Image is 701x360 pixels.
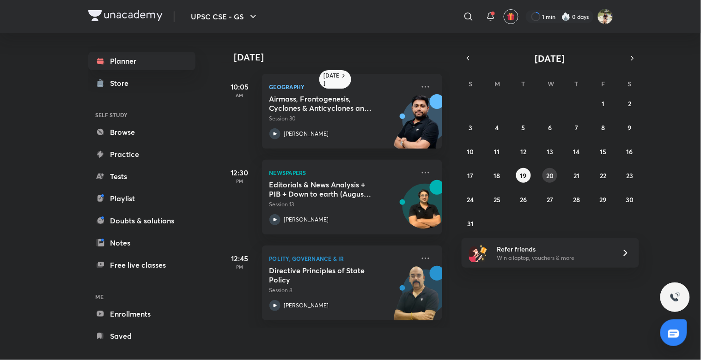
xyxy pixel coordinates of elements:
[88,74,195,92] a: Store
[548,79,554,88] abbr: Wednesday
[622,168,637,183] button: August 23, 2025
[622,120,637,135] button: August 9, 2025
[88,305,195,323] a: Enrollments
[88,10,163,24] a: Company Logo
[543,168,557,183] button: August 20, 2025
[221,92,258,98] p: AM
[573,171,579,180] abbr: August 21, 2025
[88,256,195,274] a: Free live classes
[504,9,518,24] button: avatar
[463,144,478,159] button: August 10, 2025
[88,123,195,141] a: Browse
[600,195,607,204] abbr: August 29, 2025
[543,120,557,135] button: August 6, 2025
[494,171,500,180] abbr: August 18, 2025
[468,171,474,180] abbr: August 17, 2025
[467,147,474,156] abbr: August 10, 2025
[88,10,163,21] img: Company Logo
[490,168,505,183] button: August 18, 2025
[88,327,195,345] a: Saved
[575,123,578,132] abbr: August 7, 2025
[575,79,579,88] abbr: Thursday
[520,195,527,204] abbr: August 26, 2025
[495,79,500,88] abbr: Monday
[88,189,195,208] a: Playlist
[495,123,499,132] abbr: August 4, 2025
[548,123,552,132] abbr: August 6, 2025
[516,120,531,135] button: August 5, 2025
[391,266,442,330] img: unacademy
[628,123,632,132] abbr: August 9, 2025
[516,168,531,183] button: August 19, 2025
[573,147,580,156] abbr: August 14, 2025
[269,286,415,294] p: Session 8
[516,192,531,207] button: August 26, 2025
[467,195,474,204] abbr: August 24, 2025
[497,244,610,254] h6: Refer friends
[547,147,553,156] abbr: August 13, 2025
[535,52,565,65] span: [DATE]
[497,254,610,262] p: Win a laptop, vouchers & more
[546,171,554,180] abbr: August 20, 2025
[88,167,195,186] a: Tests
[596,192,610,207] button: August 29, 2025
[622,192,637,207] button: August 30, 2025
[569,168,584,183] button: August 21, 2025
[221,253,258,264] h5: 12:45
[600,171,606,180] abbr: August 22, 2025
[490,144,505,159] button: August 11, 2025
[221,167,258,178] h5: 12:30
[88,289,195,305] h6: ME
[269,167,415,178] p: Newspapers
[520,171,527,180] abbr: August 19, 2025
[561,12,571,21] img: streak
[602,99,604,108] abbr: August 1, 2025
[628,99,631,108] abbr: August 2, 2025
[269,94,384,113] h5: Airmass, Frontogenesis, Cyclones & Anticyclones and Jetstream - II
[463,216,478,231] button: August 31, 2025
[601,123,605,132] abbr: August 8, 2025
[543,144,557,159] button: August 13, 2025
[569,120,584,135] button: August 7, 2025
[490,120,505,135] button: August 4, 2025
[463,120,478,135] button: August 3, 2025
[596,96,610,111] button: August 1, 2025
[324,72,340,87] h6: [DATE]
[88,234,195,252] a: Notes
[88,211,195,230] a: Doubts & solutions
[596,144,610,159] button: August 15, 2025
[626,195,634,204] abbr: August 30, 2025
[626,171,633,180] abbr: August 23, 2025
[284,301,329,310] p: [PERSON_NAME]
[494,147,500,156] abbr: August 11, 2025
[284,130,329,138] p: [PERSON_NAME]
[622,96,637,111] button: August 2, 2025
[284,216,329,224] p: [PERSON_NAME]
[601,79,605,88] abbr: Friday
[522,123,525,132] abbr: August 5, 2025
[596,120,610,135] button: August 8, 2025
[469,79,472,88] abbr: Sunday
[88,145,195,163] a: Practice
[475,52,626,65] button: [DATE]
[269,114,415,123] p: Session 30
[221,178,258,184] p: PM
[573,195,580,204] abbr: August 28, 2025
[88,107,195,123] h6: SELF STUDY
[521,147,527,156] abbr: August 12, 2025
[88,52,195,70] a: Planner
[463,168,478,183] button: August 17, 2025
[269,253,415,264] p: Polity, Governance & IR
[627,147,633,156] abbr: August 16, 2025
[403,189,447,233] img: Avatar
[463,192,478,207] button: August 24, 2025
[221,81,258,92] h5: 10:05
[490,192,505,207] button: August 25, 2025
[469,244,488,262] img: referral
[507,12,515,21] img: avatar
[469,123,472,132] abbr: August 3, 2025
[494,195,500,204] abbr: August 25, 2025
[110,78,134,89] div: Store
[600,147,606,156] abbr: August 15, 2025
[569,144,584,159] button: August 14, 2025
